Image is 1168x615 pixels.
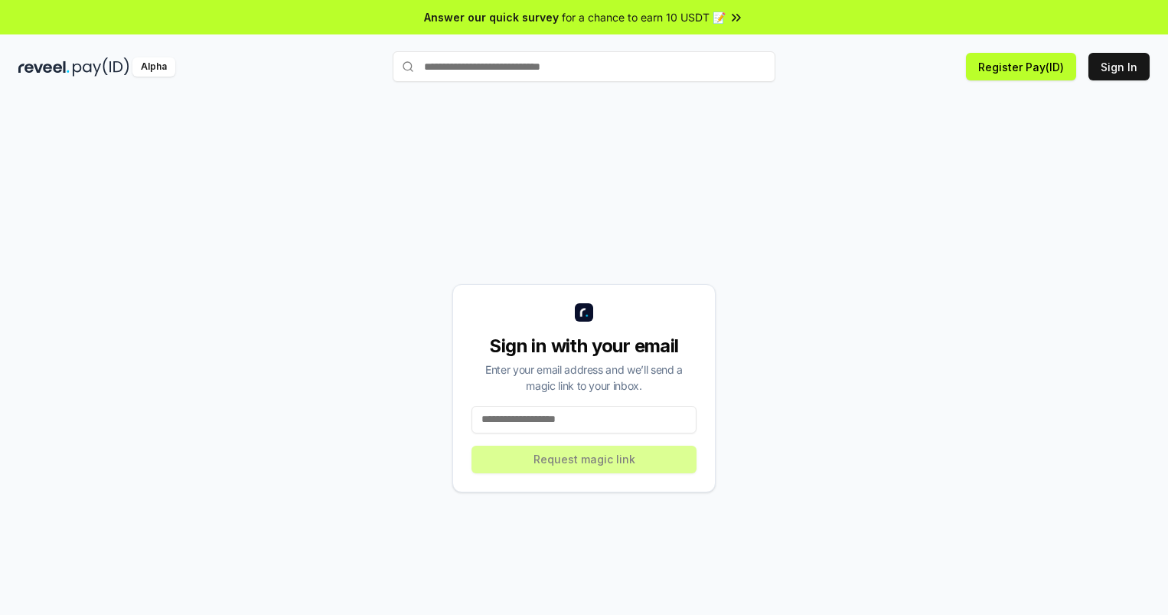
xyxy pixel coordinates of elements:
img: pay_id [73,57,129,77]
div: Enter your email address and we’ll send a magic link to your inbox. [471,361,697,394]
div: Sign in with your email [471,334,697,358]
div: Alpha [132,57,175,77]
span: Answer our quick survey [424,9,559,25]
img: logo_small [575,303,593,322]
span: for a chance to earn 10 USDT 📝 [562,9,726,25]
img: reveel_dark [18,57,70,77]
button: Register Pay(ID) [966,53,1076,80]
button: Sign In [1088,53,1150,80]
